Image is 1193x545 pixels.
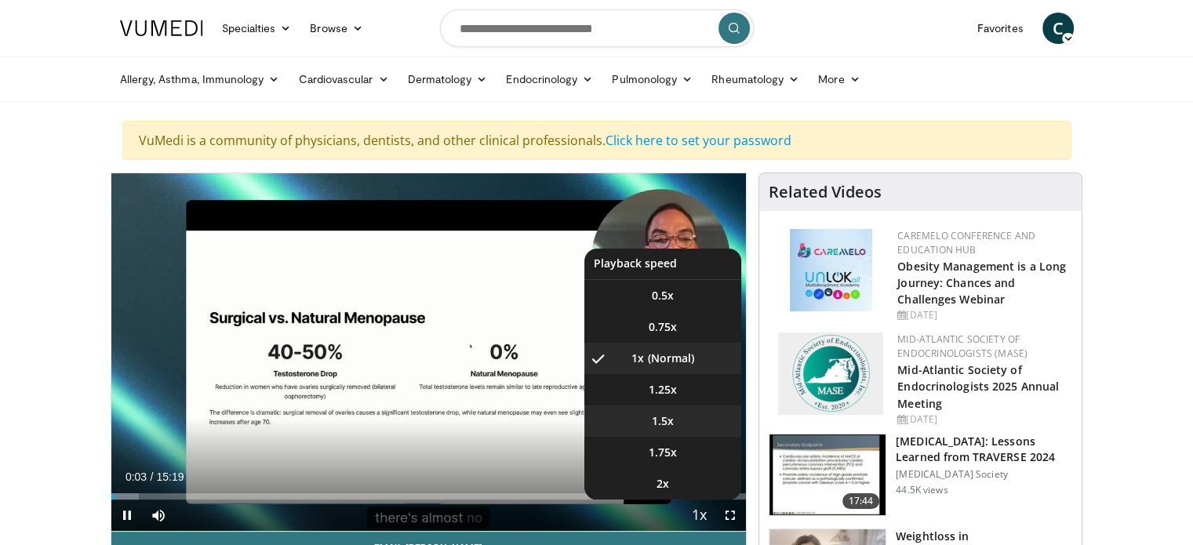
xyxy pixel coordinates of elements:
span: 1x [631,351,644,366]
span: 0.75x [649,319,677,335]
a: More [809,64,869,95]
button: Mute [143,500,174,531]
a: Dermatology [398,64,497,95]
a: Obesity Management is a Long Journey: Chances and Challenges Webinar [897,259,1066,307]
h3: [MEDICAL_DATA]: Lessons Learned from TRAVERSE 2024 [896,434,1072,465]
a: Browse [300,13,373,44]
img: f382488c-070d-4809-84b7-f09b370f5972.png.150x105_q85_autocrop_double_scale_upscale_version-0.2.png [778,332,883,415]
button: Pause [111,500,143,531]
a: Mid-Atlantic Society of Endocrinologists 2025 Annual Meeting [897,362,1059,410]
a: CaReMeLO Conference and Education Hub [897,229,1035,256]
a: Click here to set your password [606,132,791,149]
a: Allergy, Asthma, Immunology [111,64,289,95]
a: Favorites [968,13,1033,44]
a: Specialties [213,13,301,44]
a: Rheumatology [702,64,809,95]
a: Cardiovascular [289,64,398,95]
span: 17:44 [842,493,880,509]
div: [DATE] [897,412,1069,427]
button: Playback Rate [683,500,715,531]
img: 1317c62a-2f0d-4360-bee0-b1bff80fed3c.150x105_q85_crop-smart_upscale.jpg [769,434,886,516]
span: 2x [657,476,669,492]
div: VuMedi is a community of physicians, dentists, and other clinical professionals. [122,121,1071,160]
a: C [1042,13,1074,44]
a: Mid-Atlantic Society of Endocrinologists (MASE) [897,332,1028,360]
p: 44.5K views [896,484,947,496]
div: [DATE] [897,308,1069,322]
span: 15:19 [156,471,184,483]
div: Progress Bar [111,493,747,500]
input: Search topics, interventions [440,9,754,47]
video-js: Video Player [111,173,747,532]
span: 1.75x [649,445,677,460]
span: / [151,471,154,483]
a: Pulmonology [602,64,702,95]
img: 45df64a9-a6de-482c-8a90-ada250f7980c.png.150x105_q85_autocrop_double_scale_upscale_version-0.2.jpg [790,229,872,311]
span: 1.5x [652,413,674,429]
span: 1.25x [649,382,677,398]
a: 17:44 [MEDICAL_DATA]: Lessons Learned from TRAVERSE 2024 [MEDICAL_DATA] Society 44.5K views [769,434,1072,517]
span: 0.5x [652,288,674,303]
h4: Related Videos [769,183,882,202]
p: [MEDICAL_DATA] Society [896,468,1072,481]
img: VuMedi Logo [120,20,203,36]
a: Endocrinology [496,64,602,95]
span: 0:03 [125,471,147,483]
button: Fullscreen [715,500,746,531]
